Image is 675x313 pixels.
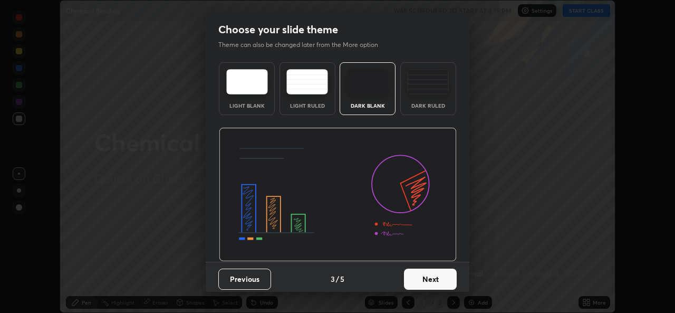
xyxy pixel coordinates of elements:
div: Light Blank [226,103,268,108]
button: Next [404,269,457,290]
img: darkRuledTheme.de295e13.svg [407,69,449,94]
button: Previous [218,269,271,290]
h4: 3 [331,273,335,284]
div: Dark Ruled [407,103,449,108]
img: lightRuledTheme.5fabf969.svg [286,69,328,94]
div: Dark Blank [346,103,389,108]
h4: 5 [340,273,344,284]
img: darkTheme.f0cc69e5.svg [347,69,389,94]
h4: / [336,273,339,284]
h2: Choose your slide theme [218,23,338,36]
div: Light Ruled [286,103,329,108]
p: Theme can also be changed later from the More option [218,40,389,50]
img: lightTheme.e5ed3b09.svg [226,69,268,94]
img: darkThemeBanner.d06ce4a2.svg [219,128,457,262]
